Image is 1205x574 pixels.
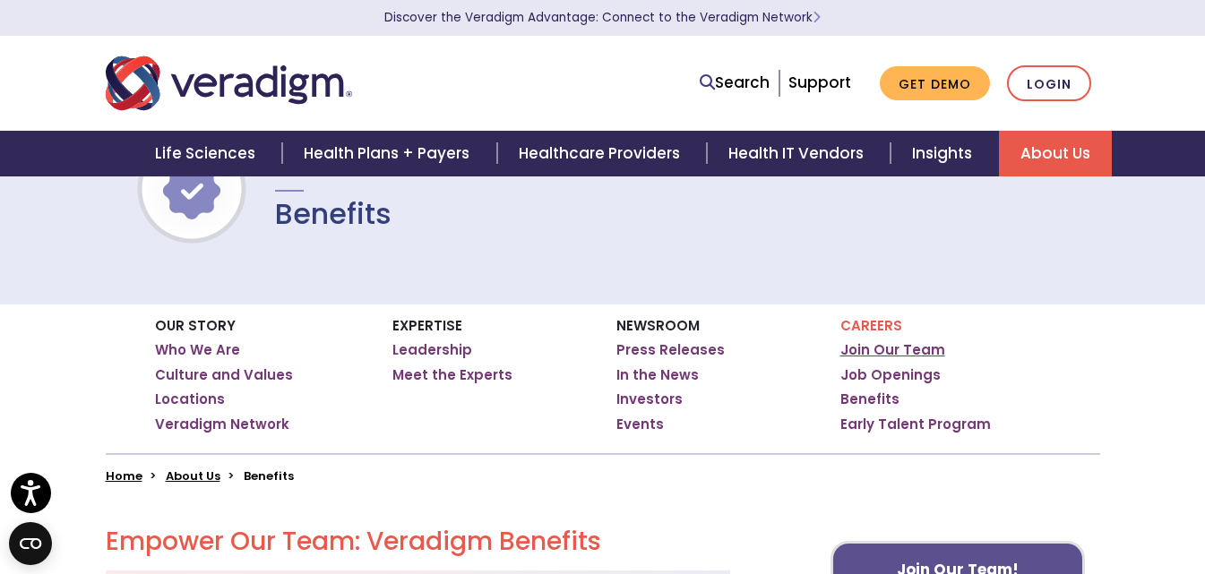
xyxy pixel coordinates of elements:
[106,54,352,113] img: Veradigm logo
[840,366,941,384] a: Job Openings
[384,9,821,26] a: Discover the Veradigm Advantage: Connect to the Veradigm NetworkLearn More
[275,197,392,231] h1: Benefits
[616,341,725,359] a: Press Releases
[497,131,707,176] a: Healthcare Providers
[1007,65,1091,102] a: Login
[616,366,699,384] a: In the News
[813,9,821,26] span: Learn More
[155,416,289,433] a: Veradigm Network
[840,341,945,359] a: Join Our Team
[155,390,225,408] a: Locations
[282,131,496,176] a: Health Plans + Payers
[106,527,730,557] h2: Empower Our Team: Veradigm Benefits
[616,390,683,408] a: Investors
[9,522,52,565] button: Open CMP widget
[840,390,899,408] a: Benefits
[707,131,891,176] a: Health IT Vendors
[999,131,1112,176] a: About Us
[880,66,990,101] a: Get Demo
[392,366,512,384] a: Meet the Experts
[891,131,999,176] a: Insights
[166,467,220,484] a: About Us
[840,416,991,433] a: Early Talent Program
[788,72,851,93] a: Support
[133,131,282,176] a: Life Sciences
[700,71,770,95] a: Search
[106,467,142,484] a: Home
[155,366,293,384] a: Culture and Values
[392,341,472,359] a: Leadership
[155,341,240,359] a: Who We Are
[616,416,664,433] a: Events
